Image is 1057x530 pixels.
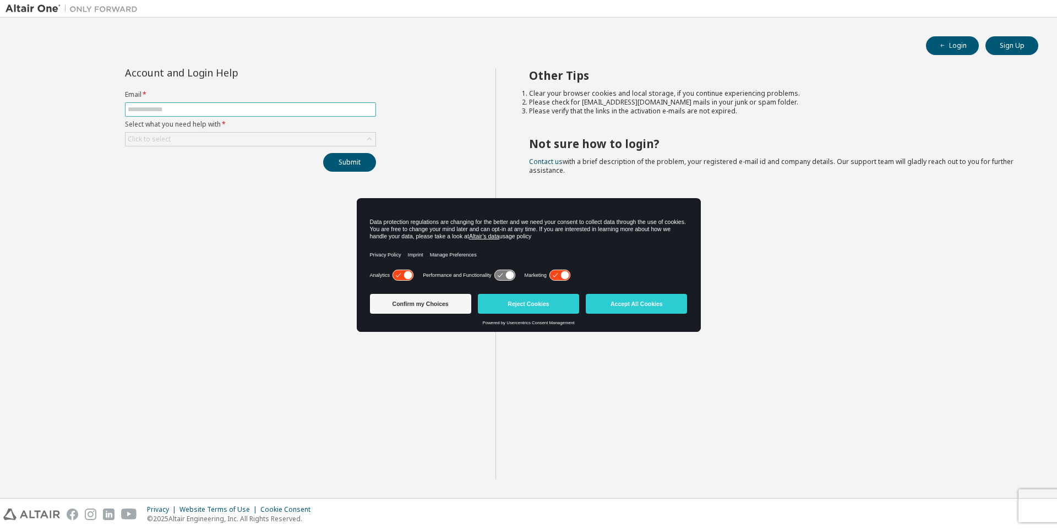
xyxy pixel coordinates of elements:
div: Click to select [128,135,171,144]
button: Login [926,36,979,55]
img: linkedin.svg [103,509,115,520]
h2: Other Tips [529,68,1019,83]
button: Sign Up [985,36,1038,55]
a: Contact us [529,157,563,166]
li: Clear your browser cookies and local storage, if you continue experiencing problems. [529,89,1019,98]
label: Email [125,90,376,99]
span: with a brief description of the problem, your registered e-mail id and company details. Our suppo... [529,157,1014,175]
div: Click to select [126,133,375,146]
li: Please check for [EMAIL_ADDRESS][DOMAIN_NAME] mails in your junk or spam folder. [529,98,1019,107]
img: youtube.svg [121,509,137,520]
button: Submit [323,153,376,172]
div: Cookie Consent [260,505,317,514]
div: Website Terms of Use [179,505,260,514]
img: altair_logo.svg [3,509,60,520]
h2: Not sure how to login? [529,136,1019,151]
div: Privacy [147,505,179,514]
img: instagram.svg [85,509,96,520]
p: © 2025 Altair Engineering, Inc. All Rights Reserved. [147,514,317,523]
div: Account and Login Help [125,68,326,77]
label: Select what you need help with [125,120,376,129]
li: Please verify that the links in the activation e-mails are not expired. [529,107,1019,116]
img: facebook.svg [67,509,78,520]
img: Altair One [6,3,143,14]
